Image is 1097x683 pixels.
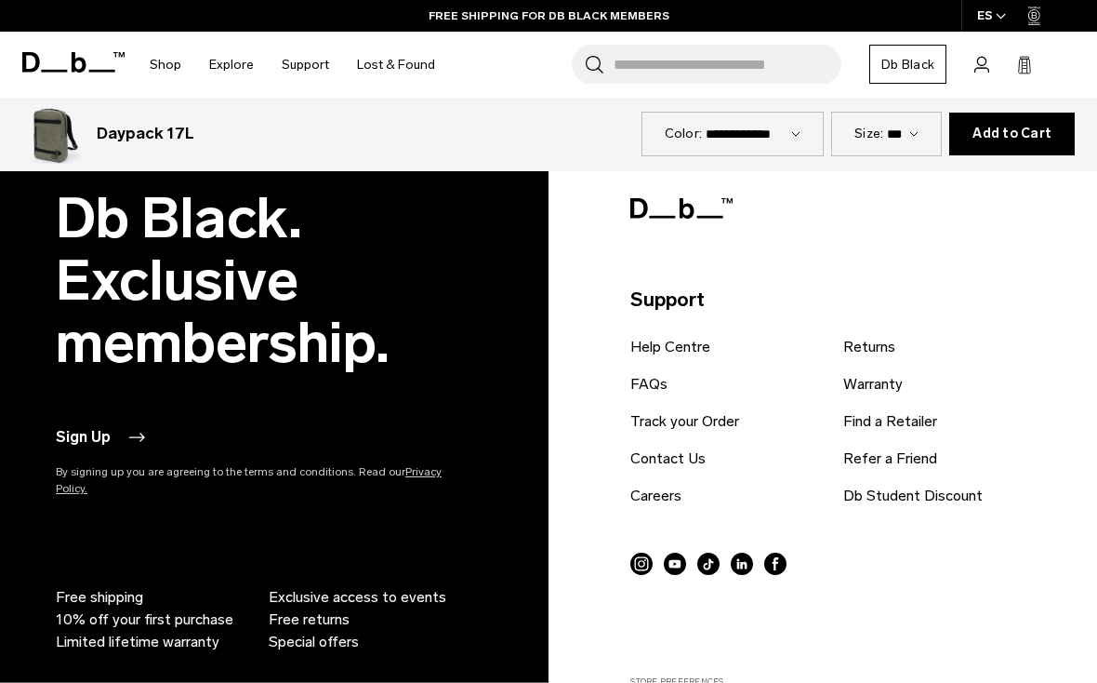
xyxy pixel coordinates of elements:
[843,410,937,433] a: Find a Retailer
[269,609,350,631] span: Free returns
[56,463,467,497] p: By signing up you are agreeing to the terms and conditions. Read our
[209,32,254,98] a: Explore
[429,7,669,24] a: FREE SHIPPING FOR DB BLACK MEMBERS
[56,426,148,449] button: Sign Up
[22,104,82,164] img: Daypack 17L Forest Green
[854,124,883,143] label: Size:
[56,609,233,631] span: 10% off your first purchase
[56,631,219,653] span: Limited lifetime warranty
[972,127,1051,141] span: Add to Cart
[269,586,446,609] span: Exclusive access to events
[630,336,710,358] a: Help Centre
[843,336,895,358] a: Returns
[150,32,181,98] a: Shop
[630,285,1041,315] p: Support
[665,124,703,143] label: Color:
[630,448,706,470] a: Contact Us
[269,631,359,653] span: Special offers
[949,113,1075,155] button: Add to Cart
[56,465,442,495] a: Privacy Policy.
[357,32,435,98] a: Lost & Found
[630,373,667,395] a: FAQs
[136,32,449,98] nav: Main Navigation
[97,122,194,146] h3: Daypack 17L
[869,45,946,84] a: Db Black
[56,586,143,609] span: Free shipping
[56,187,467,374] h2: Db Black. Exclusive membership.
[630,410,739,433] a: Track your Order
[843,448,937,470] a: Refer a Friend
[843,485,983,507] a: Db Student Discount
[282,32,329,98] a: Support
[630,485,681,507] a: Careers
[843,373,903,395] a: Warranty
